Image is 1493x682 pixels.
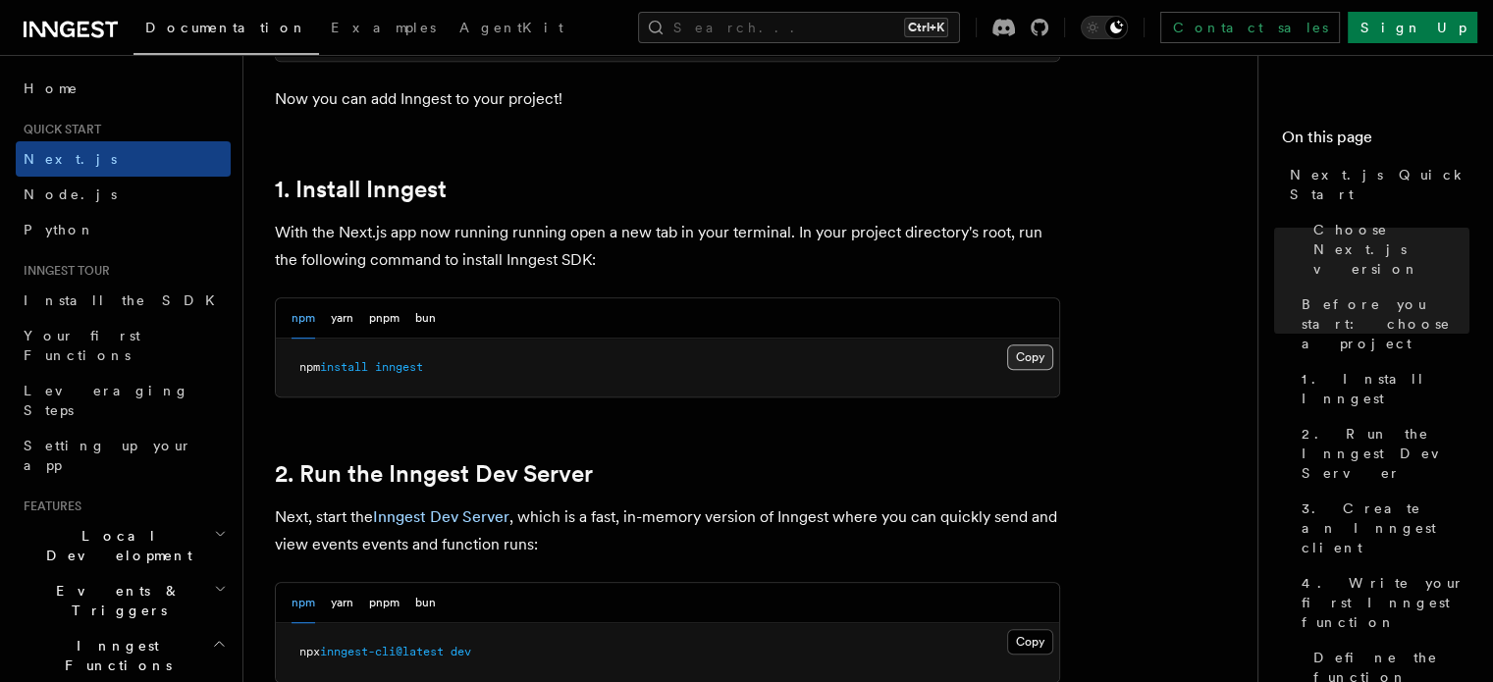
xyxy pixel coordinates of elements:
[320,645,444,658] span: inngest-cli@latest
[1081,16,1128,39] button: Toggle dark mode
[275,460,593,488] a: 2. Run the Inngest Dev Server
[320,360,368,374] span: install
[1294,287,1469,361] a: Before you start: choose a project
[1302,424,1469,483] span: 2. Run the Inngest Dev Server
[369,583,400,623] button: pnpm
[331,20,436,35] span: Examples
[275,176,447,203] a: 1. Install Inngest
[16,71,231,106] a: Home
[24,151,117,167] span: Next.js
[1294,416,1469,491] a: 2. Run the Inngest Dev Server
[1294,491,1469,565] a: 3. Create an Inngest client
[16,581,214,620] span: Events & Triggers
[133,6,319,55] a: Documentation
[16,283,231,318] a: Install the SDK
[16,428,231,483] a: Setting up your app
[24,222,95,237] span: Python
[331,583,353,623] button: yarn
[448,6,575,53] a: AgentKit
[1282,157,1469,212] a: Next.js Quick Start
[1348,12,1477,43] a: Sign Up
[1302,498,1469,557] span: 3. Create an Inngest client
[145,20,307,35] span: Documentation
[24,438,192,473] span: Setting up your app
[1160,12,1340,43] a: Contact sales
[24,186,117,202] span: Node.js
[904,18,948,37] kbd: Ctrl+K
[1282,126,1469,157] h4: On this page
[415,583,436,623] button: bun
[275,503,1060,558] p: Next, start the , which is a fast, in-memory version of Inngest where you can quickly send and vi...
[16,498,81,514] span: Features
[292,298,315,339] button: npm
[275,85,1060,113] p: Now you can add Inngest to your project!
[299,645,320,658] span: npx
[16,318,231,373] a: Your first Functions
[1294,361,1469,416] a: 1. Install Inngest
[1302,573,1469,632] span: 4. Write your first Inngest function
[24,292,227,308] span: Install the SDK
[1007,629,1053,655] button: Copy
[16,573,231,628] button: Events & Triggers
[1007,344,1053,370] button: Copy
[16,212,231,247] a: Python
[638,12,960,43] button: Search...Ctrl+K
[415,298,436,339] button: bun
[275,219,1060,274] p: With the Next.js app now running running open a new tab in your terminal. In your project directo...
[369,298,400,339] button: pnpm
[1290,165,1469,204] span: Next.js Quick Start
[16,263,110,279] span: Inngest tour
[24,383,189,418] span: Leveraging Steps
[1302,294,1469,353] span: Before you start: choose a project
[375,360,423,374] span: inngest
[16,636,212,675] span: Inngest Functions
[319,6,448,53] a: Examples
[16,518,231,573] button: Local Development
[1302,369,1469,408] span: 1. Install Inngest
[292,583,315,623] button: npm
[299,360,320,374] span: npm
[16,526,214,565] span: Local Development
[16,373,231,428] a: Leveraging Steps
[16,177,231,212] a: Node.js
[1306,212,1469,287] a: Choose Next.js version
[373,507,509,526] a: Inngest Dev Server
[16,141,231,177] a: Next.js
[16,122,101,137] span: Quick start
[1294,565,1469,640] a: 4. Write your first Inngest function
[24,79,79,98] span: Home
[1313,220,1469,279] span: Choose Next.js version
[331,298,353,339] button: yarn
[24,328,140,363] span: Your first Functions
[459,20,563,35] span: AgentKit
[451,645,471,658] span: dev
